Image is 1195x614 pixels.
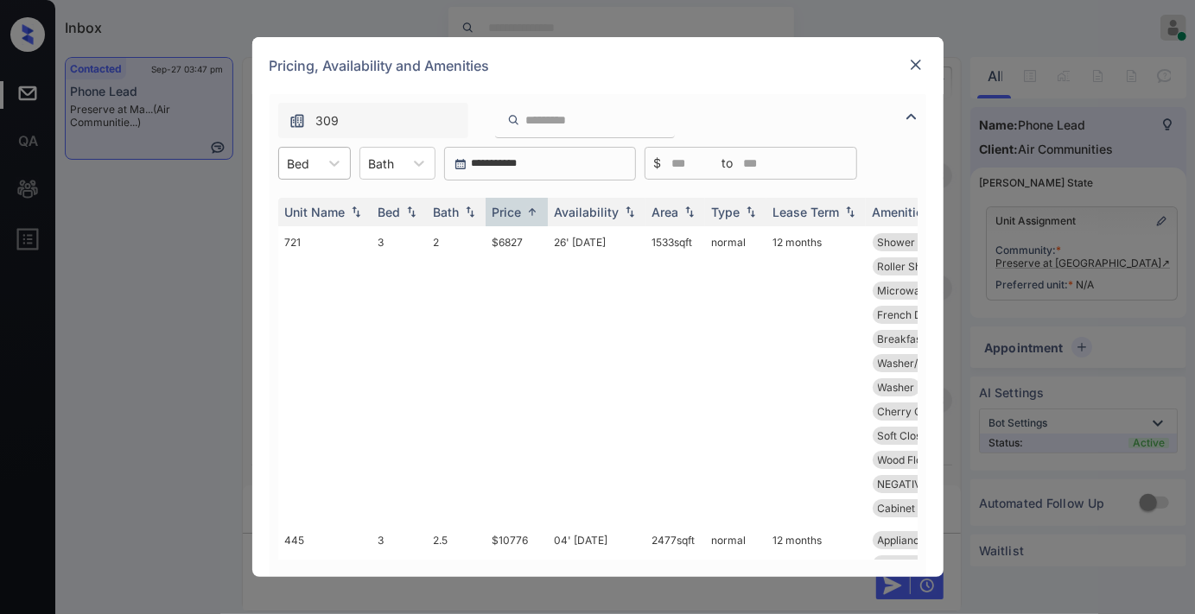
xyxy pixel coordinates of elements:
div: Type [712,205,741,219]
span: Cabinet Accent ... [878,502,963,515]
img: sorting [403,206,420,218]
div: Bed [378,205,401,219]
span: Microwave [878,284,933,297]
span: Microwave [878,558,933,571]
td: $6827 [486,226,548,524]
div: Amenities [873,205,931,219]
td: 3 [372,226,427,524]
div: Area [652,205,679,219]
span: 309 [316,111,340,130]
span: Wood Flooring 1 [878,453,955,466]
img: sorting [621,206,639,218]
span: NEGATIVE Living... [878,478,968,491]
span: Appliances Stai... [878,534,961,547]
span: Shower Tile [878,236,937,249]
img: close [907,56,925,73]
span: Roller Shades [878,260,945,273]
span: French Door Ref... [878,308,965,321]
img: icon-zuma [289,112,306,130]
img: icon-zuma [507,112,520,128]
td: normal [705,226,766,524]
div: Bath [434,205,460,219]
span: Washer/Dryer 20... [878,357,970,370]
td: 1533 sqft [645,226,705,524]
td: 26' [DATE] [548,226,645,524]
td: 12 months [766,226,866,524]
span: Breakfast Bar/n... [878,332,963,345]
span: $ [654,154,662,173]
div: Lease Term [773,205,840,219]
span: Soft Close Cabi... [878,429,961,442]
img: sorting [461,206,479,218]
div: Availability [555,205,620,219]
span: to [722,154,734,173]
div: Unit Name [285,205,346,219]
div: Price [493,205,522,219]
img: icon-zuma [901,106,922,127]
td: 721 [278,226,372,524]
span: Washer [878,381,915,394]
img: sorting [681,206,698,218]
div: Pricing, Availability and Amenities [252,37,944,94]
td: 2 [427,226,486,524]
img: sorting [347,206,365,218]
img: sorting [842,206,859,218]
span: Cherry Cabinets [878,405,958,418]
img: sorting [524,206,541,218]
img: sorting [742,206,760,218]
